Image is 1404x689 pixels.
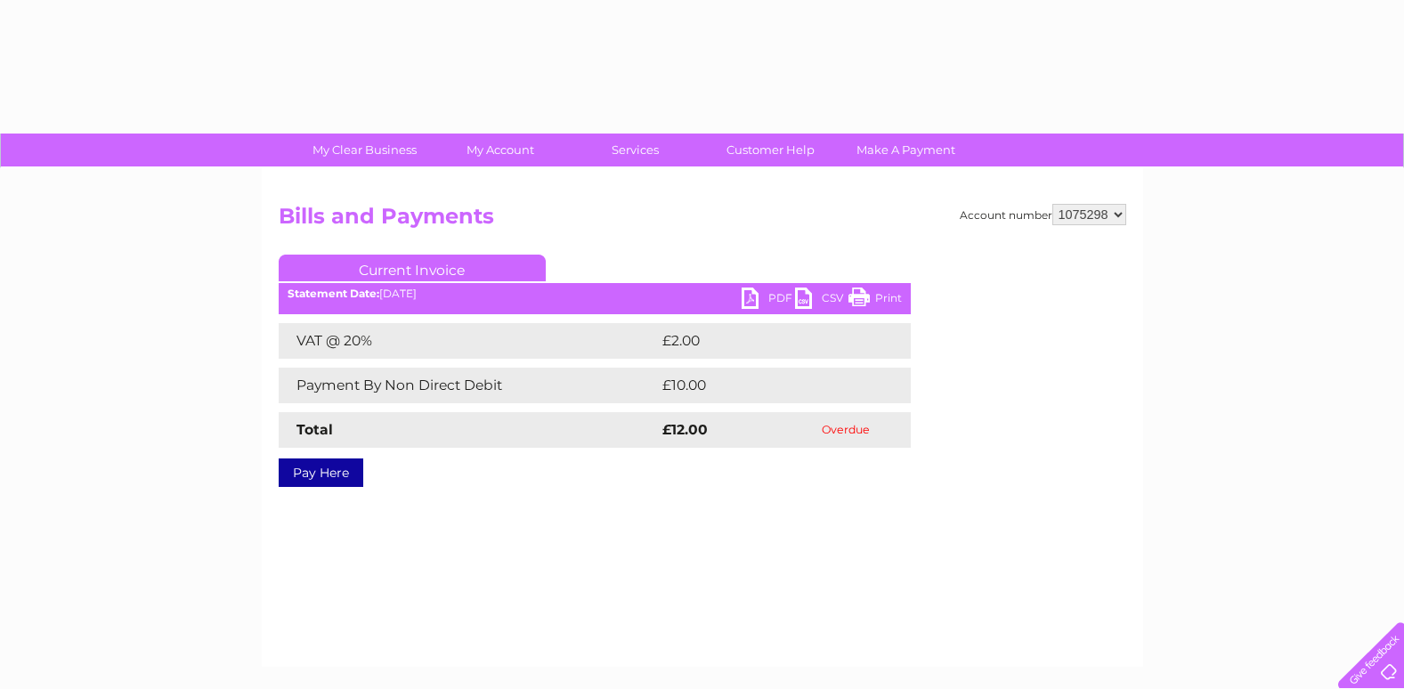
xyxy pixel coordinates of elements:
td: £2.00 [658,323,870,359]
b: Statement Date: [288,287,379,300]
a: Pay Here [279,458,363,487]
td: VAT @ 20% [279,323,658,359]
a: Current Invoice [279,255,546,281]
a: Customer Help [697,134,844,166]
td: Overdue [781,412,910,448]
div: Account number [960,204,1126,225]
a: CSV [795,288,848,313]
strong: Total [296,421,333,438]
strong: £12.00 [662,421,708,438]
td: Payment By Non Direct Debit [279,368,658,403]
a: Print [848,288,902,313]
a: Make A Payment [832,134,979,166]
a: PDF [742,288,795,313]
a: My Clear Business [291,134,438,166]
a: My Account [426,134,573,166]
a: Services [562,134,709,166]
td: £10.00 [658,368,874,403]
div: [DATE] [279,288,911,300]
h2: Bills and Payments [279,204,1126,238]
